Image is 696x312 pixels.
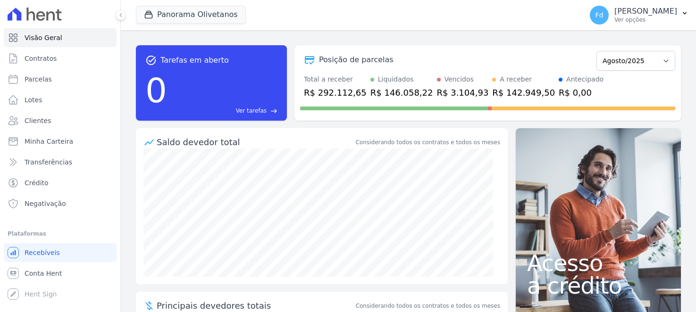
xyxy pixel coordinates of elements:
a: Transferências [4,153,117,172]
a: Recebíveis [4,243,117,262]
span: Transferências [25,157,72,167]
div: R$ 292.112,65 [304,86,367,99]
a: Conta Hent [4,264,117,283]
span: Negativação [25,199,66,208]
a: Lotes [4,90,117,109]
div: Considerando todos os contratos e todos os meses [356,138,500,147]
span: Acesso [527,252,670,274]
span: Visão Geral [25,33,62,42]
div: Plataformas [8,228,113,239]
p: [PERSON_NAME] [614,7,677,16]
a: Visão Geral [4,28,117,47]
span: Ver tarefas [236,107,267,115]
a: Negativação [4,194,117,213]
div: Antecipado [566,74,604,84]
div: R$ 142.949,50 [492,86,555,99]
a: Minha Carteira [4,132,117,151]
span: Principais devedores totais [157,299,354,312]
div: Saldo devedor total [157,136,354,148]
div: Total a receber [304,74,367,84]
div: Liquidados [378,74,414,84]
span: Tarefas em aberto [160,55,229,66]
div: R$ 3.104,93 [437,86,489,99]
span: Lotes [25,95,42,105]
div: Vencidos [444,74,474,84]
span: Parcelas [25,74,52,84]
div: R$ 0,00 [559,86,604,99]
div: R$ 146.058,22 [370,86,433,99]
div: A receber [500,74,532,84]
span: Considerando todos os contratos e todos os meses [356,302,500,310]
a: Parcelas [4,70,117,89]
a: Ver tarefas east [171,107,277,115]
a: Contratos [4,49,117,68]
span: Clientes [25,116,51,125]
button: Fd [PERSON_NAME] Ver opções [582,2,696,28]
div: 0 [145,66,167,115]
p: Ver opções [614,16,677,24]
div: Posição de parcelas [319,54,394,66]
span: Crédito [25,178,49,188]
span: Conta Hent [25,269,62,278]
a: Clientes [4,111,117,130]
span: Fd [595,12,604,18]
span: Minha Carteira [25,137,73,146]
button: Panorama Olivetanos [136,6,246,24]
span: task_alt [145,55,157,66]
span: east [270,107,277,115]
a: Crédito [4,173,117,192]
span: a crédito [527,274,670,297]
span: Recebíveis [25,248,60,257]
span: Contratos [25,54,57,63]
